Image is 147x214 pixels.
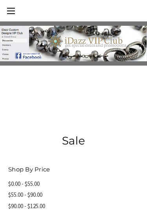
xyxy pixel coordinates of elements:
h1: Sale [8,132,139,149]
a: $0.00 - $55.00 [8,178,139,190]
a: $90.00 - $125.00 [8,201,139,212]
a: $55.00 - $90.00 [8,189,139,201]
a: Cart [138,5,147,16]
h5: Shop By Price [8,165,139,174]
